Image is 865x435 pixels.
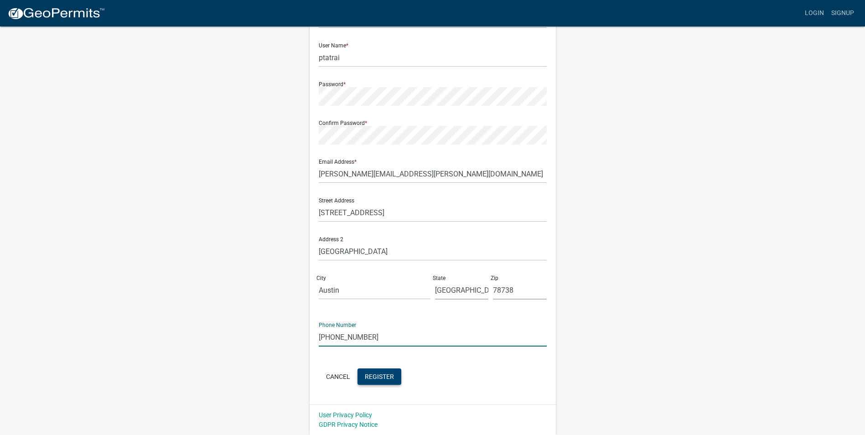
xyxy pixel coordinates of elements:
a: GDPR Privacy Notice [319,421,378,428]
button: Register [357,368,401,385]
button: Cancel [319,368,357,385]
span: Register [365,373,394,380]
a: User Privacy Policy [319,411,372,419]
a: Signup [828,5,858,22]
a: Login [801,5,828,22]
